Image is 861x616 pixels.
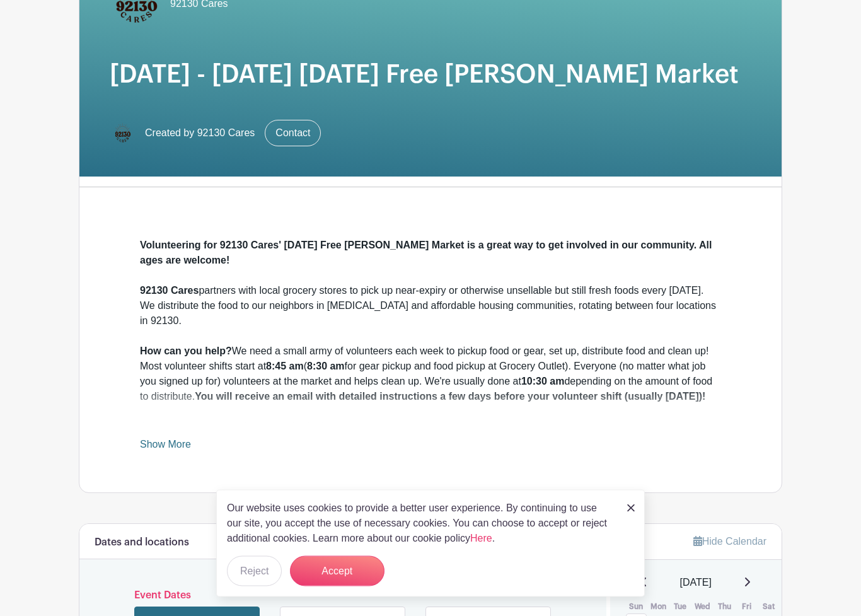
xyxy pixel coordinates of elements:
strong: Volunteering for 92130 Cares' [DATE] Free [PERSON_NAME] Market is a great way to get involved in ... [140,240,712,266]
a: Show More [140,439,191,455]
button: Reject [227,556,282,586]
th: Thu [714,601,736,613]
strong: 8:45 am [266,361,304,372]
strong: 92130 Cares [140,286,199,296]
h6: Dates and locations [95,537,189,549]
div: Check out the FAQs below: [140,420,721,435]
img: Untitled-Artwork%20(4).png [110,121,135,146]
span: Created by 92130 Cares [145,126,255,141]
p: Our website uses cookies to provide a better user experience. By continuing to use our site, you ... [227,501,614,546]
h1: [DATE] - [DATE] [DATE] Free [PERSON_NAME] Market [110,60,751,90]
div: We need a small army of volunteers each week to pickup food or gear, set up, distribute food and ... [140,344,721,405]
th: Fri [736,601,758,613]
button: Accept [290,556,384,586]
strong: 10:30 am [521,376,565,387]
strong: How can you help? [140,346,232,357]
strong: 8:30 am [307,361,345,372]
a: Here [470,533,492,543]
strong: Got more questions? [140,422,241,433]
th: Sat [758,601,780,613]
strong: You will receive an email with detailed instructions a few days before your volunteer shift (usua... [195,392,705,402]
th: Mon [647,601,669,613]
img: close_button-5f87c8562297e5c2d7936805f587ecaba9071eb48480494691a3f1689db116b3.svg [627,504,635,512]
div: partners with local grocery stores to pick up near-expiry or otherwise unsellable but still fresh... [140,284,721,329]
h6: Event Dates [132,590,554,602]
th: Wed [691,601,714,613]
a: Hide Calendar [693,537,766,547]
span: [DATE] [680,576,712,591]
a: Contact [265,120,321,147]
th: Sun [625,601,647,613]
th: Tue [669,601,691,613]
